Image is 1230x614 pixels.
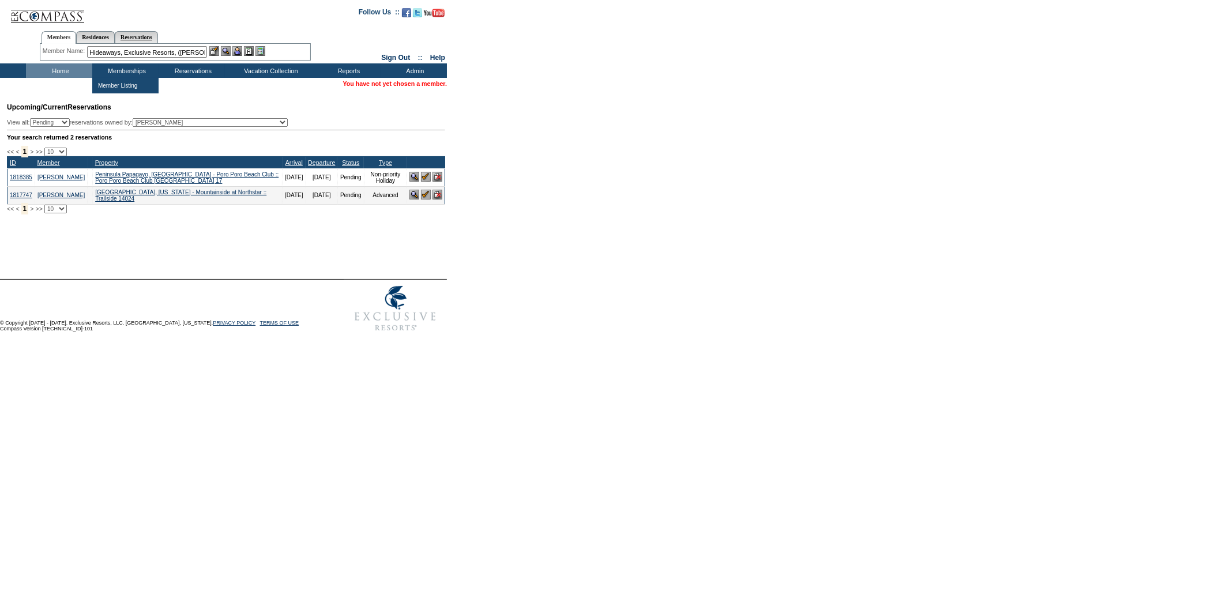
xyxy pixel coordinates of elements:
[409,172,419,182] img: View Reservation
[10,159,16,166] a: ID
[35,205,42,212] span: >>
[418,54,423,62] span: ::
[409,190,419,199] img: View Reservation
[381,54,410,62] a: Sign Out
[413,12,422,18] a: Follow us on Twitter
[402,12,411,18] a: Become our fan on Facebook
[337,168,364,186] td: Pending
[21,203,29,214] span: 1
[314,63,381,78] td: Reports
[364,186,407,204] td: Advanced
[76,31,115,43] a: Residences
[432,190,442,199] img: Cancel Reservation
[402,8,411,17] img: Become our fan on Facebook
[159,63,225,78] td: Reservations
[343,80,447,87] span: You have not yet chosen a member.
[221,46,231,56] img: View
[255,46,265,56] img: b_calculator.gif
[424,9,445,17] img: Subscribe to our YouTube Channel
[95,189,266,202] a: [GEOGRAPHIC_DATA], [US_STATE] - Mountainside at Northstar :: Trailside 14024
[30,148,33,155] span: >
[7,118,293,127] div: View all: reservations owned by:
[430,54,445,62] a: Help
[7,205,14,212] span: <<
[35,148,42,155] span: >>
[209,46,219,56] img: b_edit.gif
[344,280,447,337] img: Exclusive Resorts
[342,159,359,166] a: Status
[213,320,255,326] a: PRIVACY POLICY
[421,172,431,182] img: Confirm Reservation
[30,205,33,212] span: >
[7,134,445,141] div: Your search returned 2 reservations
[359,7,400,21] td: Follow Us ::
[337,186,364,204] td: Pending
[283,168,306,186] td: [DATE]
[308,159,335,166] a: Departure
[16,205,19,212] span: <
[115,31,158,43] a: Reservations
[306,186,337,204] td: [DATE]
[306,168,337,186] td: [DATE]
[43,46,87,56] div: Member Name:
[10,192,32,198] a: 1817747
[26,63,92,78] td: Home
[92,63,159,78] td: Memberships
[285,159,303,166] a: Arrival
[225,63,314,78] td: Vacation Collection
[381,63,447,78] td: Admin
[424,12,445,18] a: Subscribe to our YouTube Channel
[283,186,306,204] td: [DATE]
[7,148,14,155] span: <<
[260,320,299,326] a: TERMS OF USE
[244,46,254,56] img: Reservations
[432,172,442,182] img: Cancel Reservation
[95,159,118,166] a: Property
[364,168,407,186] td: Non-priority Holiday
[16,148,19,155] span: <
[7,103,111,111] span: Reservations
[7,103,67,111] span: Upcoming/Current
[95,171,279,184] a: Peninsula Papagayo, [GEOGRAPHIC_DATA] - Poro Poro Beach Club :: Poro Poro Beach Club [GEOGRAPHIC_...
[37,192,85,198] a: [PERSON_NAME]
[413,8,422,17] img: Follow us on Twitter
[421,190,431,199] img: Confirm Reservation
[232,46,242,56] img: Impersonate
[21,146,29,157] span: 1
[95,80,138,91] td: Member Listing
[10,174,32,180] a: 1818385
[379,159,392,166] a: Type
[37,174,85,180] a: [PERSON_NAME]
[42,31,77,44] a: Members
[37,159,59,166] a: Member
